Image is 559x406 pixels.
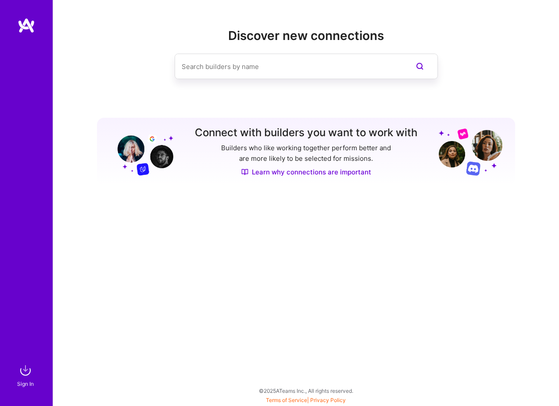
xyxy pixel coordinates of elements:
img: sign in [17,362,34,379]
img: Grow your network [439,128,502,176]
img: logo [18,18,35,33]
p: Builders who like working together perform better and are more likely to be selected for missions. [219,143,393,164]
span: | [266,397,346,403]
input: Search builders by name [182,55,396,78]
a: Privacy Policy [310,397,346,403]
img: Grow your network [110,127,173,176]
i: icon SearchPurple [415,61,425,72]
a: Learn why connections are important [241,167,371,177]
div: © 2025 ATeams Inc., All rights reserved. [53,380,559,402]
a: Terms of Service [266,397,307,403]
h2: Discover new connections [97,29,515,43]
h3: Connect with builders you want to work with [195,127,417,139]
a: sign inSign In [18,362,34,388]
img: Discover [241,168,248,176]
div: Sign In [17,379,34,388]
